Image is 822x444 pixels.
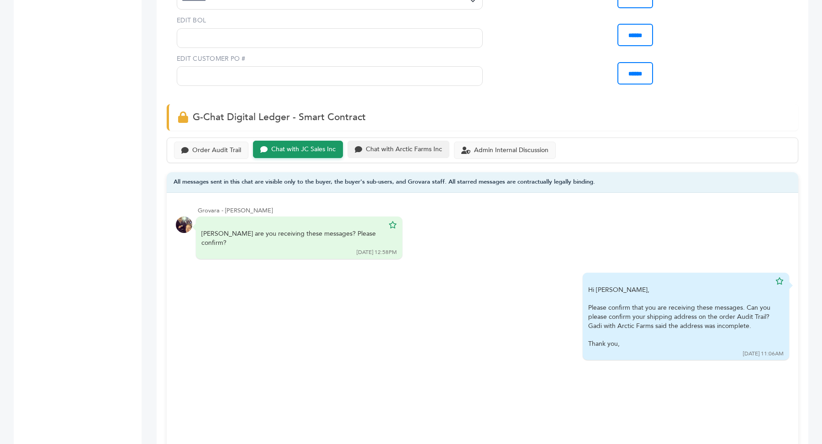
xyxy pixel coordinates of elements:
[588,303,771,330] div: Please confirm that you are receiving these messages. Can you please confirm your shipping addres...
[357,248,397,256] div: [DATE] 12:58PM
[192,147,241,154] div: Order Audit Trail
[177,54,483,63] label: EDIT CUSTOMER PO #
[198,206,789,215] div: Grovara - [PERSON_NAME]
[743,350,784,358] div: [DATE] 11:06AM
[167,172,798,193] div: All messages sent in this chat are visible only to the buyer, the buyer's sub-users, and Grovara ...
[588,339,771,349] div: Thank you,
[588,285,771,348] div: Hi [PERSON_NAME],
[193,111,366,124] span: G-Chat Digital Ledger - Smart Contract
[474,147,548,154] div: Admin Internal Discussion
[271,146,336,153] div: Chat with JC Sales Inc
[201,229,384,247] div: [PERSON_NAME] are you receiving these messages? Please confirm?
[177,16,483,25] label: EDIT BOL
[366,146,442,153] div: Chat with Arctic Farms Inc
